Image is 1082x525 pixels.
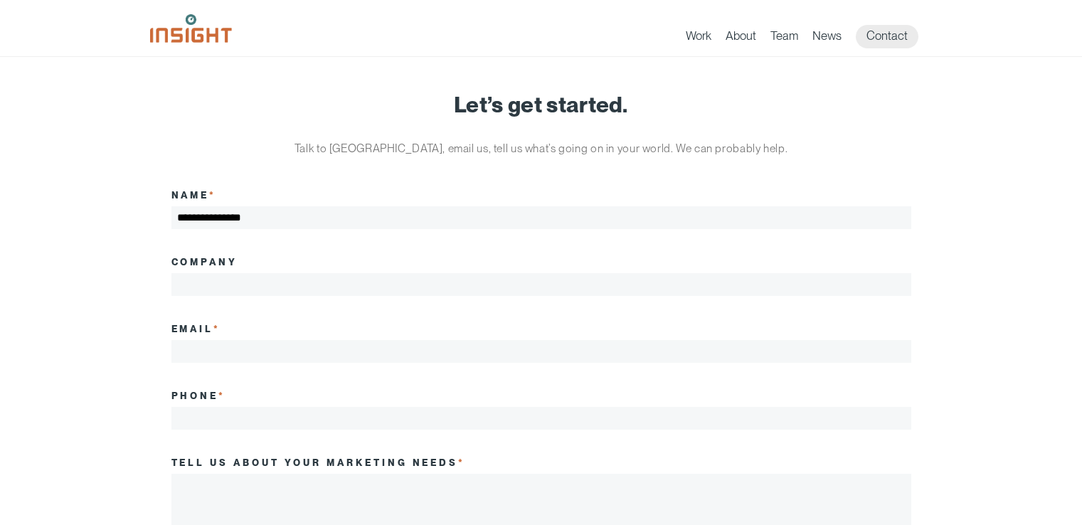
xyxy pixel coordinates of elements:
h1: Let’s get started. [171,92,911,117]
p: Talk to [GEOGRAPHIC_DATA], email us, tell us what’s going on in your world. We can probably help. [275,138,808,159]
a: News [812,28,842,48]
a: About [726,28,756,48]
a: Contact [856,25,918,48]
label: Phone [171,390,226,401]
label: Email [171,323,221,334]
a: Work [686,28,711,48]
img: Insight Marketing Design [150,14,232,43]
nav: primary navigation menu [686,25,933,48]
a: Team [770,28,798,48]
label: Name [171,189,217,201]
label: Tell us about your marketing needs [171,457,466,468]
label: Company [171,256,238,267]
